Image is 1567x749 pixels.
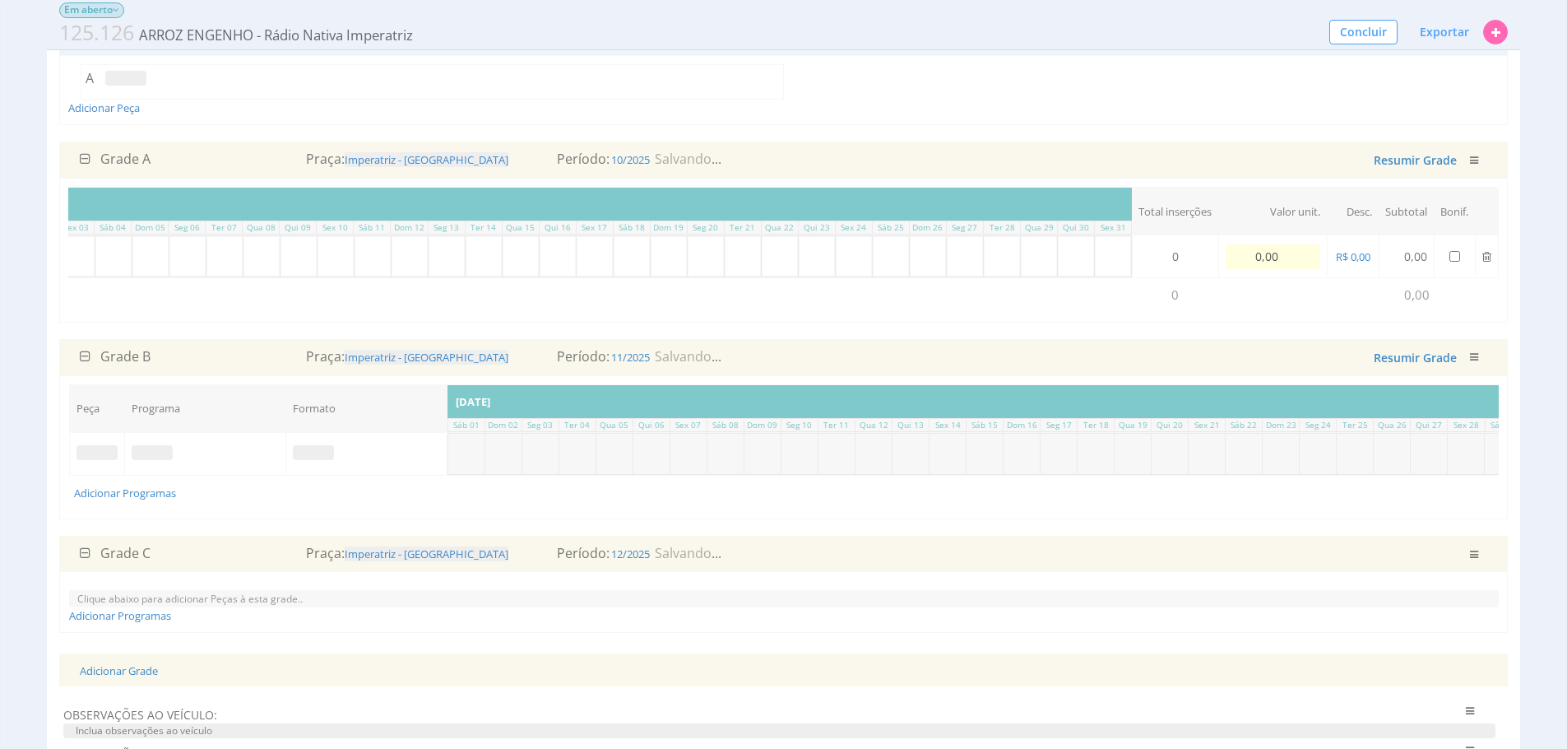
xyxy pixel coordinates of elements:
td: Ter 11 [818,418,855,431]
td: Dom 09 [744,418,781,431]
td: Sex 28 [1448,418,1485,431]
td: Seg 24 [1300,418,1337,431]
input: Selecione primeiro o programa! [1448,434,1484,474]
input: Selecione primeiro o programa! [559,434,596,474]
div: Praça: [306,347,545,366]
td: Qui 13 [892,418,930,431]
span: ... [712,347,721,365]
input: Selecione primeiro o programa! [855,434,892,474]
td: Qui 20 [1152,418,1189,431]
input: Selecione primeiro o programa! [1300,434,1336,474]
td: Ter 28 [983,221,1020,235]
td: Sáb 15 [967,418,1004,431]
td: Qua 08 [243,221,280,235]
td: Seg 06 [169,221,206,235]
span: Grade C [100,544,151,562]
span: Exportar [1420,24,1469,40]
span: R$ 0,00 [1334,249,1372,264]
td: Qua 05 [596,418,633,431]
a: Adicionar Programas [74,486,176,500]
td: Qua 19 [1115,418,1152,431]
input: Selecione primeiro o programa! [707,434,744,474]
td: 0 [1132,278,1218,313]
span: Grade A [100,150,151,168]
input: Selecione primeiro o programa! [1485,434,1521,474]
span: Imperatriz - [GEOGRAPHIC_DATA] [345,547,508,561]
td: Seg 27 [946,221,983,235]
button: Concluir [1329,20,1398,44]
th: Subtotal [1379,188,1434,235]
span: A [86,69,94,87]
td: Sáb 04 [95,221,132,235]
td: Sex 07 [670,418,707,431]
span: Salvando [655,544,712,562]
span: Em aberto [59,2,124,18]
input: Selecione primeiro o programa! [818,434,855,474]
span: ARROZ ENGENHO - Rádio Nativa Imperatriz [137,26,415,44]
input: Selecione primeiro o programa! [967,434,1003,474]
input: Selecione primeiro o programa! [930,434,966,474]
button: Resumir Grade [1373,151,1458,170]
input: Selecione primeiro o programa! [1411,434,1447,474]
input: Selecione primeiro o programa! [1041,434,1077,474]
td: Dom 12 [391,221,428,235]
th: Desc. [1327,188,1379,235]
button: Exportar [1409,18,1480,46]
div: Programa [132,401,280,416]
span: Salvando [655,347,712,365]
span: 10/2025 [610,152,651,167]
td: Seg 10 [781,418,818,431]
td: Sáb 18 [613,221,650,235]
td: Qua 22 [761,221,798,235]
td: Sex 24 [835,221,872,235]
input: Selecione primeiro o programa! [892,434,929,474]
td: Dom 26 [909,221,946,235]
td: Dom 05 [132,221,169,235]
td: Seg 20 [687,221,724,235]
td: Sáb 22 [1226,418,1263,431]
td: Ter 25 [1337,418,1374,431]
td: Ter 07 [206,221,243,235]
td: Dom 19 [650,221,687,235]
td: Ter 14 [465,221,502,235]
td: Sex 17 [576,221,613,235]
span: Adicionar Peça [68,100,140,115]
td: Sex 10 [317,221,354,235]
a: Adicionar Programas [69,608,171,623]
td: Qui 06 [633,418,670,431]
td: Sex 31 [1095,221,1132,235]
span: 125.126 [59,18,134,46]
td: Sex 21 [1189,418,1226,431]
td: Seg 13 [428,221,465,235]
td: Qui 23 [798,221,835,235]
td: Sáb 08 [707,418,744,431]
input: Selecione primeiro o programa! [1152,434,1188,474]
td: Dom 02 [484,418,522,431]
div: Período: [545,544,1022,563]
th: [DATE] [447,385,1559,419]
span: Grade B [100,347,151,365]
th: Bonif. [1434,188,1475,235]
td: Qui 09 [280,221,317,235]
td: Sáb 29 [1485,418,1522,431]
td: 0,00 [1379,278,1434,313]
td: Sex 14 [930,418,967,431]
div: Praça: [306,544,545,563]
span: 11/2025 [610,350,651,365]
td: Dom 23 [1263,418,1300,431]
span: 12/2025 [610,547,651,561]
span: ... [712,544,721,562]
input: Selecione primeiro o programa! [1374,434,1410,474]
td: Seg 17 [1041,418,1078,431]
input: Selecione primeiro o programa! [485,434,522,474]
button: Resumir Grade [1373,348,1458,367]
span: Imperatriz - [GEOGRAPHIC_DATA] [345,152,508,167]
td: Qui 16 [539,221,576,235]
span: 0 [1172,249,1179,264]
td: Ter 04 [559,418,596,431]
th: Total inserções [1132,188,1218,235]
td: Ter 21 [724,221,761,235]
div: Período: [545,150,1022,169]
input: Selecione primeiro o programa! [448,434,484,474]
td: Seg 03 [522,418,559,431]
